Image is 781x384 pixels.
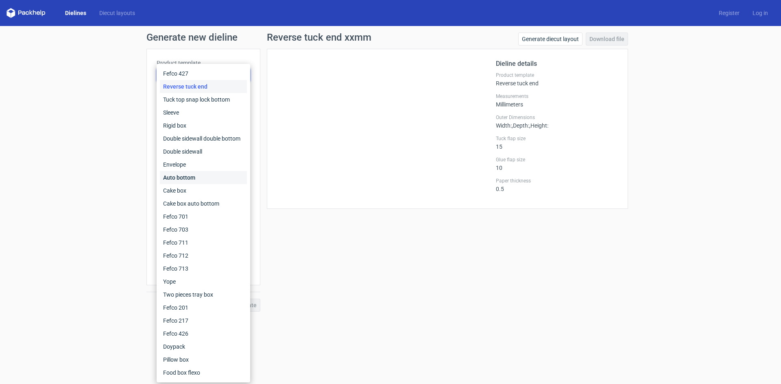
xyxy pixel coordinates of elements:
div: Double sidewall [160,145,247,158]
a: Diecut layouts [93,9,142,17]
h2: Dieline details [496,59,618,69]
a: Register [712,9,746,17]
div: Cake box auto bottom [160,197,247,210]
span: , Depth : [512,122,529,129]
div: Food box flexo [160,366,247,379]
div: Rigid box [160,119,247,132]
div: Double sidewall double bottom [160,132,247,145]
a: Log in [746,9,774,17]
div: Fefco 201 [160,301,247,314]
label: Paper thickness [496,178,618,184]
div: 10 [496,156,618,171]
div: Pillow box [160,353,247,366]
a: Generate diecut layout [518,33,582,46]
div: Two pieces tray box [160,288,247,301]
div: Cake box [160,184,247,197]
div: 0.5 [496,178,618,192]
div: Sleeve [160,106,247,119]
div: Auto bottom [160,171,247,184]
div: 15 [496,135,618,150]
span: , Height : [529,122,548,129]
div: Envelope [160,158,247,171]
label: Tuck flap size [496,135,618,142]
label: Glue flap size [496,156,618,163]
div: Fefco 217 [160,314,247,327]
div: Fefco 711 [160,236,247,249]
div: Fefco 712 [160,249,247,262]
label: Measurements [496,93,618,100]
div: Tuck top snap lock bottom [160,93,247,106]
div: Reverse tuck end [160,80,247,93]
label: Outer Dimensions [496,114,618,121]
div: Fefco 713 [160,262,247,275]
label: Product template [157,59,250,67]
div: Fefco 426 [160,327,247,340]
div: Doypack [160,340,247,353]
div: Fefco 427 [160,67,247,80]
a: Dielines [59,9,93,17]
div: Yope [160,275,247,288]
span: Width : [496,122,512,129]
div: Millimeters [496,93,618,108]
div: Fefco 703 [160,223,247,236]
div: Fefco 701 [160,210,247,223]
h1: Reverse tuck end xxmm [267,33,371,42]
label: Product template [496,72,618,78]
div: Reverse tuck end [496,72,618,87]
h1: Generate new dieline [146,33,635,42]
